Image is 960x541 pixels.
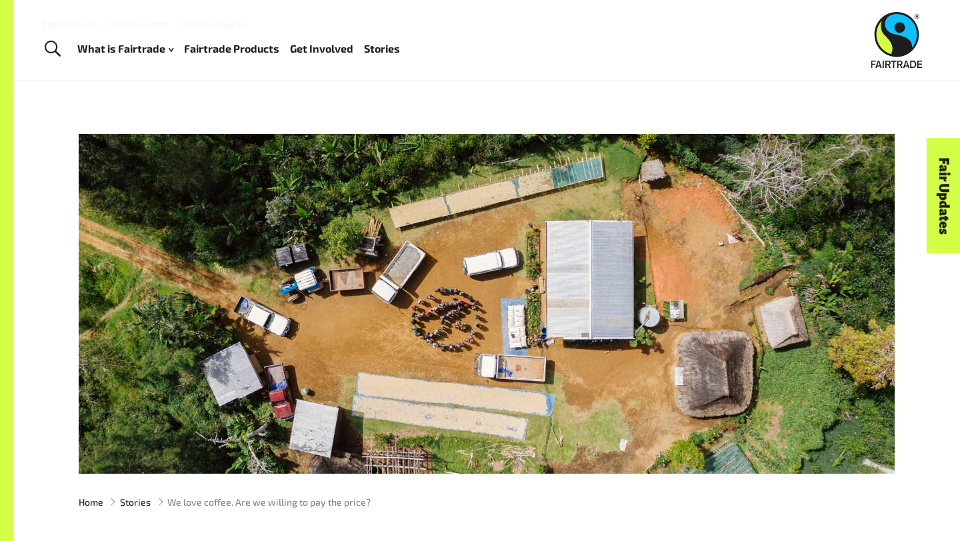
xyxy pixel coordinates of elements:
[36,33,69,66] a: Toggle Search
[364,39,400,59] a: Stories
[871,12,923,68] img: Fairtrade Australia New Zealand logo
[79,495,103,509] a: Home
[167,495,371,509] span: We love coffee. Are we willing to pay the price?
[181,18,246,29] a: Partners Log In
[43,18,97,29] a: For business
[184,39,279,59] a: Fairtrade Products
[290,39,353,59] a: Get Involved
[111,18,168,29] a: Media Centre
[120,495,151,509] a: Stories
[77,39,173,59] a: What is Fairtrade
